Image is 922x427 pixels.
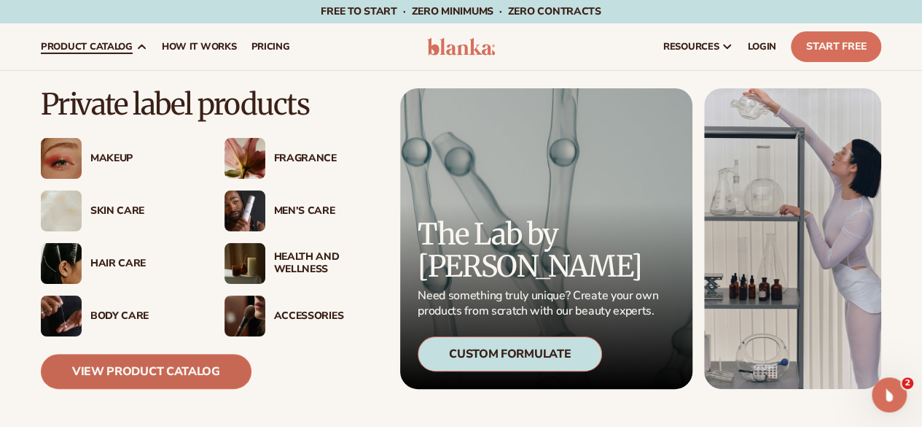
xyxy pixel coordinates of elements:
img: Pink blooming flower. [224,138,265,179]
span: 2 [902,377,913,389]
iframe: Intercom live chat [872,377,907,412]
div: Health And Wellness [274,251,379,276]
img: Male hand applying moisturizer. [41,296,82,336]
a: LOGIN [741,23,784,70]
a: Male hand applying moisturizer. Body Care [41,296,195,336]
img: logo [427,38,496,55]
img: Candles and incense on table. [224,243,265,284]
img: Cream moisturizer swatch. [41,191,82,231]
a: resources [656,23,741,70]
img: Male holding moisturizer bottle. [224,191,265,231]
p: Need something truly unique? Create your own products from scratch with our beauty experts. [418,288,663,319]
p: Private label products [41,88,378,120]
a: Female with glitter eye makeup. Makeup [41,138,195,179]
div: Body Care [90,310,195,323]
div: Hair Care [90,258,195,270]
a: How It Works [155,23,244,70]
span: How It Works [162,41,237,53]
a: View Product Catalog [41,354,251,389]
img: Female hair pulled back with clips. [41,243,82,284]
a: Candles and incense on table. Health And Wellness [224,243,379,284]
span: Free to start · ZERO minimums · ZERO contracts [321,4,601,18]
div: Accessories [274,310,379,323]
div: Makeup [90,153,195,165]
span: LOGIN [748,41,776,53]
div: Custom Formulate [418,336,602,372]
a: Cream moisturizer swatch. Skin Care [41,191,195,231]
img: Female with makeup brush. [224,296,265,336]
span: resources [663,41,719,53]
img: Female with glitter eye makeup. [41,138,82,179]
a: Start Free [791,31,881,62]
a: Microscopic product formula. The Lab by [PERSON_NAME] Need something truly unique? Create your ow... [400,88,692,389]
span: product catalog [41,41,133,53]
a: product catalog [34,23,155,70]
p: The Lab by [PERSON_NAME] [418,218,663,282]
a: pricing [243,23,297,70]
div: Men’s Care [274,205,379,218]
img: Female in lab with equipment. [704,88,881,389]
a: Male holding moisturizer bottle. Men’s Care [224,191,379,231]
a: Female hair pulled back with clips. Hair Care [41,243,195,284]
div: Skin Care [90,205,195,218]
div: Fragrance [274,153,379,165]
span: pricing [251,41,289,53]
a: Pink blooming flower. Fragrance [224,138,379,179]
a: Female with makeup brush. Accessories [224,296,379,336]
